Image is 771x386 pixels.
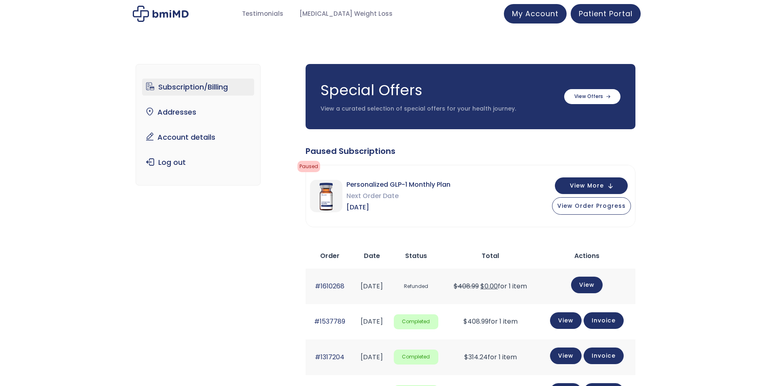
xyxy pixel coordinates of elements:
[584,312,624,329] a: Invoice
[394,350,438,365] span: Completed
[315,282,344,291] a: #1610268
[364,251,380,260] span: Date
[133,6,189,22] img: My account
[552,197,631,215] button: View Order Progress
[442,304,539,339] td: for 1 item
[299,9,393,19] span: [MEDICAL_DATA] Weight Loss
[361,352,383,362] time: [DATE]
[584,348,624,364] a: Invoice
[346,179,450,190] span: Personalized GLP-1 Monthly Plan
[555,177,628,194] button: View More
[571,277,603,293] a: View
[394,314,438,329] span: Completed
[512,9,559,19] span: My Account
[297,161,320,172] span: Paused
[142,129,254,146] a: Account details
[550,348,582,364] a: View
[142,154,254,171] a: Log out
[480,282,484,291] span: $
[142,79,254,96] a: Subscription/Billing
[557,202,626,210] span: View Order Progress
[291,6,401,22] a: [MEDICAL_DATA] Weight Loss
[242,9,283,19] span: Testimonials
[306,145,635,157] div: Paused Subscriptions
[234,6,291,22] a: Testimonials
[464,352,488,362] span: 314.24
[315,352,344,362] a: #1317204
[442,339,539,375] td: for 1 item
[504,4,567,23] a: My Account
[480,282,498,291] span: 0.00
[321,105,556,113] p: View a curated selection of special offers for your health journey.
[579,9,633,19] span: Patient Portal
[346,190,450,202] span: Next Order Date
[464,352,468,362] span: $
[574,251,599,260] span: Actions
[463,317,489,326] span: 408.99
[550,312,582,329] a: View
[142,104,254,121] a: Addresses
[571,4,641,23] a: Patient Portal
[463,317,467,326] span: $
[314,317,345,326] a: #1537789
[442,269,539,304] td: for 1 item
[320,251,340,260] span: Order
[394,279,438,294] span: Refunded
[482,251,499,260] span: Total
[346,202,450,213] span: [DATE]
[454,282,479,291] del: $408.99
[570,183,604,188] span: View More
[405,251,427,260] span: Status
[361,282,383,291] time: [DATE]
[321,80,556,100] h3: Special Offers
[361,317,383,326] time: [DATE]
[136,64,261,186] nav: Account pages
